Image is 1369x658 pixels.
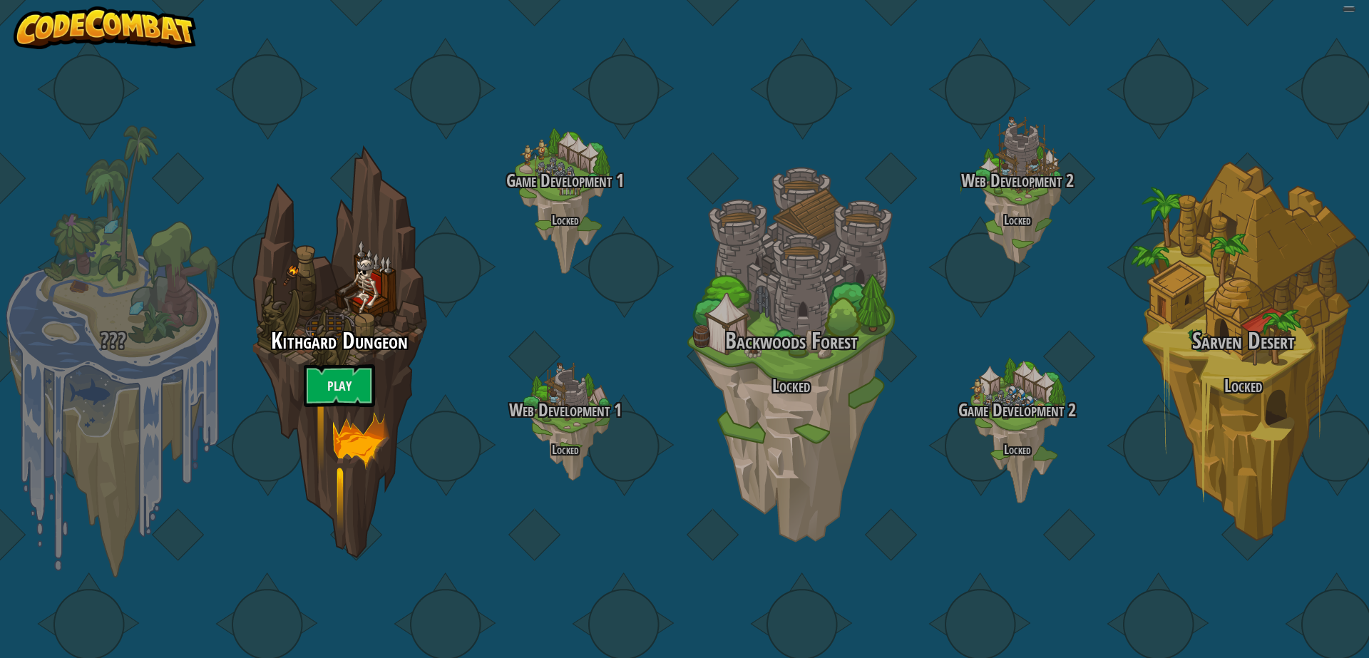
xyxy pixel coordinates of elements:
h4: Locked [904,443,1130,456]
span: Web Development 2 [961,168,1074,192]
a: Play [304,364,375,407]
h3: Locked [1130,376,1356,396]
span: Backwoods Forest [725,325,858,356]
h4: Locked [452,213,678,227]
span: Kithgard Dungeon [271,325,408,356]
span: Sarven Desert [1192,325,1295,356]
span: Web Development 1 [509,398,622,422]
img: CodeCombat - Learn how to code by playing a game [14,6,196,49]
h4: Locked [904,213,1130,227]
span: Game Development 1 [506,168,624,192]
h4: Locked [452,443,678,456]
span: Game Development 2 [958,398,1076,422]
h3: Locked [678,376,904,396]
button: Adjust volume [1343,6,1355,12]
